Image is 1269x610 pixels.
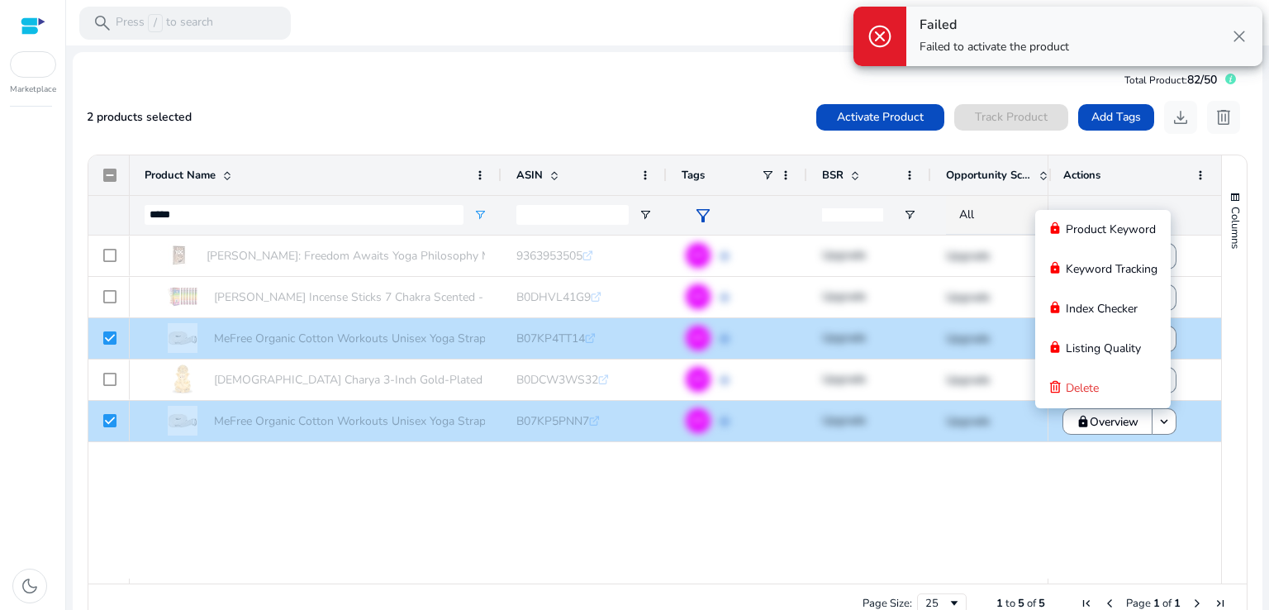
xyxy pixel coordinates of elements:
[1091,108,1141,126] span: Add Tags
[214,363,742,397] p: [DEMOGRAPHIC_DATA] Charya 3-Inch Gold-Plated [DEMOGRAPHIC_DATA] Idol for Car Dashboard...
[1207,101,1240,134] button: delete
[10,83,56,96] p: Marketplace
[1066,261,1157,277] span: Keyword Tracking
[867,23,893,50] span: cancel
[93,13,112,33] span: search
[1124,74,1187,87] span: Total Product:
[1077,415,1090,428] mat-icon: lock
[693,206,713,226] span: filter_alt
[87,109,192,125] span: 2 products selected
[168,323,197,353] img: 41cKR4ZF-UL._AC_US40_.jpg
[1063,168,1100,183] span: Actions
[1066,222,1156,237] span: Product Keyword
[1164,101,1197,134] button: download
[1187,72,1217,88] span: 82/50
[1080,597,1093,610] div: First Page
[816,104,944,131] button: Activate Product
[1048,261,1062,277] mat-icon: lock
[1078,104,1154,131] button: Add Tags
[1229,26,1249,46] span: close
[516,168,543,183] span: ASIN
[1066,301,1138,317] span: Index Checker
[214,404,576,438] p: MeFree Organic Cotton Workouts Unisex Yoga Straps Belt - Exercise...
[903,208,916,222] button: Open Filter Menu
[516,289,591,305] span: B0DHVL41G9
[207,239,630,273] p: [PERSON_NAME]: Freedom Awaits Yoga Philosophy Mental Health Mindfulness...
[1066,380,1099,396] span: Delete
[516,331,585,346] span: B07KP4TT14
[920,17,1069,33] h4: Failed
[20,576,40,596] span: dark_mode
[822,168,844,183] span: BSR
[145,205,463,225] input: Product Name Filter Input
[1048,341,1062,356] mat-icon: lock
[168,365,197,394] img: 41vNkyL74hL._AC_US100_.jpg
[1191,597,1204,610] div: Next Page
[516,413,589,429] span: B07KP5PNN7
[1214,597,1227,610] div: Last Page
[682,168,705,183] span: Tags
[1171,107,1191,127] span: download
[1090,405,1138,439] span: Overview
[837,108,924,126] span: Activate Product
[516,248,582,264] span: 9363953505
[516,372,598,388] span: B0DCW3WS32
[959,207,974,222] span: All
[145,168,216,183] span: Product Name
[1062,408,1153,435] button: Overview
[214,280,613,314] p: [PERSON_NAME] Incense Sticks 7 Chakra Scented - Long-Lasting Aromatic...
[1103,597,1116,610] div: Previous Page
[1214,107,1233,127] span: delete
[639,208,652,222] button: Open Filter Menu
[168,241,190,270] img: 418fk39pDrL._SX38_SY50_CR,0,0,38,50_.jpg
[516,205,629,225] input: ASIN Filter Input
[116,14,213,32] p: Press to search
[214,322,576,355] p: MeFree Organic Cotton Workouts Unisex Yoga Straps Belt - Exercise...
[1048,301,1062,317] mat-icon: lock
[1066,341,1141,356] span: Listing Quality
[168,406,197,436] img: 41cKR4ZF-UL._AC_US40_.jpg
[1048,222,1062,237] mat-icon: lock
[168,282,197,312] img: 51YU-Wm-3VL._AC_US100_.jpg
[1157,414,1172,429] mat-icon: keyboard_arrow_down
[473,208,487,222] button: Open Filter Menu
[148,14,163,32] span: /
[946,168,1032,183] span: Opportunity Score
[920,39,1069,55] p: Failed to activate the product
[1228,207,1243,249] span: Columns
